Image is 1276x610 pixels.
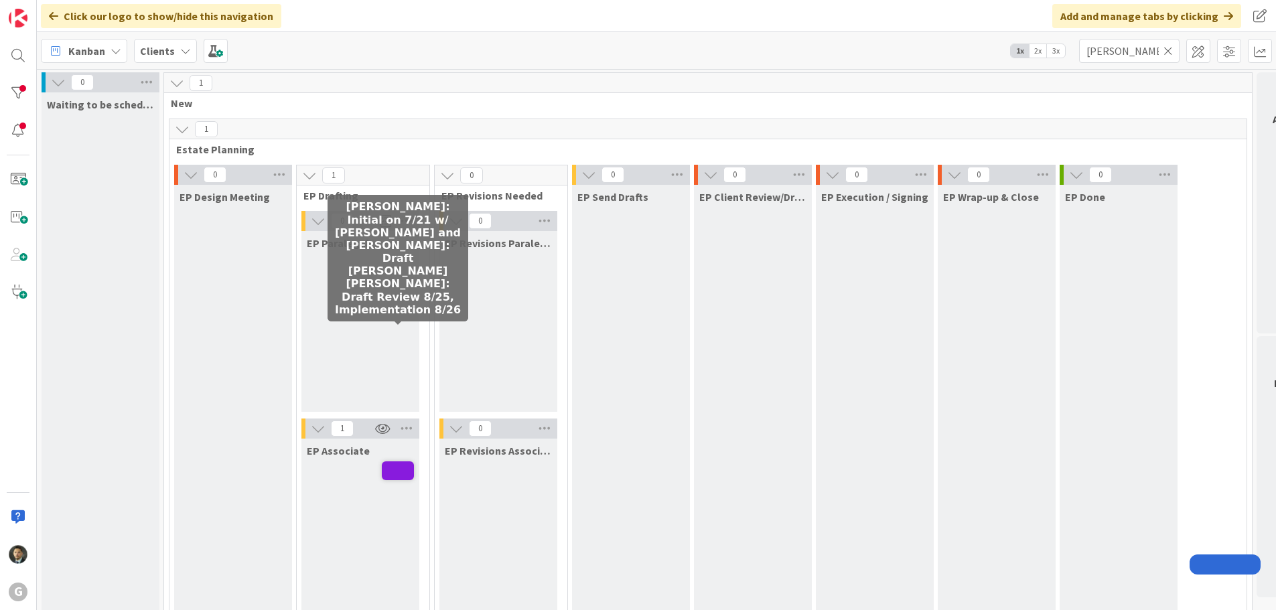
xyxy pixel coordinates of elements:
h5: [PERSON_NAME]: Initial on 7/21 w/ [PERSON_NAME] and [PERSON_NAME]: Draft [PERSON_NAME] [PERSON_NA... [333,200,463,316]
span: EP Send Drafts [577,190,648,204]
span: EP Revisions Associate [445,444,552,457]
span: 0 [601,167,624,183]
span: EP Execution / Signing [821,190,928,204]
span: 0 [460,167,483,183]
span: 1 [190,75,212,91]
span: 1 [331,421,354,437]
span: Kanban [68,43,105,59]
div: G [9,583,27,601]
span: 0 [469,421,492,437]
span: 2x [1029,44,1047,58]
div: Add and manage tabs by clicking [1052,4,1241,28]
input: Quick Filter... [1079,39,1180,63]
div: Click our logo to show/hide this navigation [41,4,281,28]
span: 1x [1011,44,1029,58]
span: 0 [1089,167,1112,183]
span: 0 [845,167,868,183]
img: Visit kanbanzone.com [9,9,27,27]
span: 1 [322,167,345,183]
span: EP Associate [307,444,370,457]
span: 0 [204,167,226,183]
span: 0 [967,167,990,183]
span: 1 [195,121,218,137]
span: EP Wrap-up & Close [943,190,1039,204]
img: CG [9,545,27,564]
span: EP Design Meeting [180,190,270,204]
span: EP Paralegal [307,236,369,250]
span: Estate Planning [176,143,1230,156]
span: 3x [1047,44,1065,58]
span: EP Revisions Needed [441,189,551,202]
span: 0 [71,74,94,90]
span: EP Done [1065,190,1105,204]
b: Clients [140,44,175,58]
span: EP Client Review/Draft Review Meeting [699,190,806,204]
span: Waiting to be scheduled [47,98,154,111]
span: 0 [723,167,746,183]
span: New [171,96,1235,110]
span: EP Drafting [303,189,413,202]
span: 0 [469,213,492,229]
span: EP Revisions Paralegal [445,236,552,250]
